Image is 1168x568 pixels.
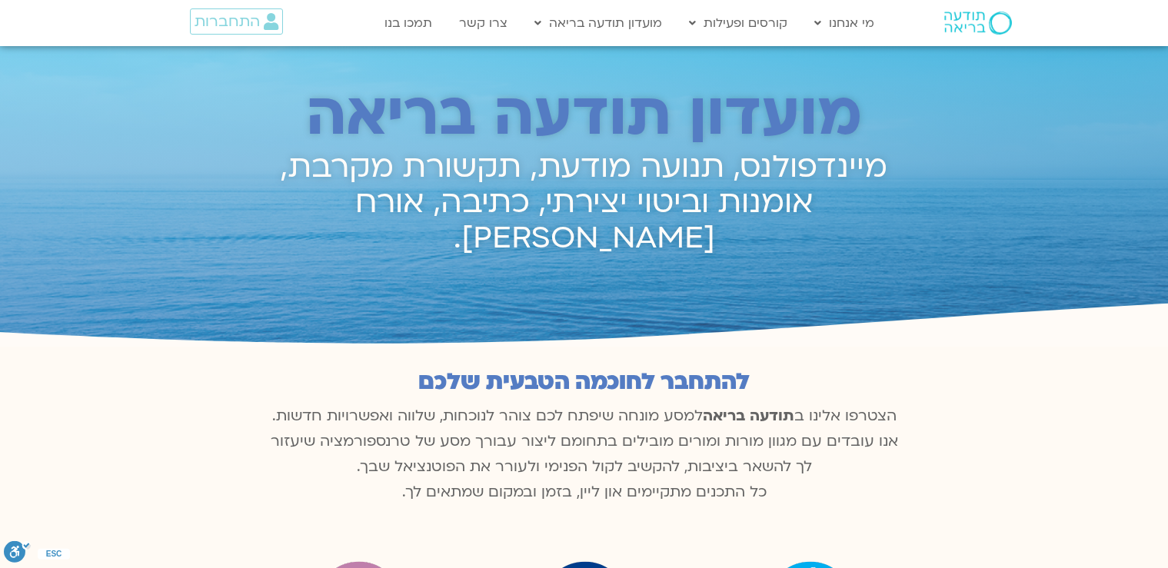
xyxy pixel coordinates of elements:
h2: להתחבר לחוכמה הטבעית שלכם [261,369,907,395]
h2: מועדון תודעה בריאה [261,81,908,149]
a: התחברות [190,8,283,35]
a: תמכו בנו [377,8,440,38]
span: התחברות [195,13,260,30]
a: קורסים ופעילות [681,8,795,38]
img: תודעה בריאה [944,12,1012,35]
h2: מיינדפולנס, תנועה מודעת, תקשורת מקרבת, אומנות וביטוי יצירתי, כתיבה, אורח [PERSON_NAME]. [261,150,908,256]
b: תודעה בריאה [703,406,794,426]
a: צרו קשר [451,8,515,38]
p: הצטרפו אלינו ב למסע מונחה שיפתח לכם צוהר לנוכחות, שלווה ואפשרויות חדשות. אנו עובדים עם מגוון מורו... [261,404,907,505]
a: מי אנחנו [807,8,882,38]
a: מועדון תודעה בריאה [527,8,670,38]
